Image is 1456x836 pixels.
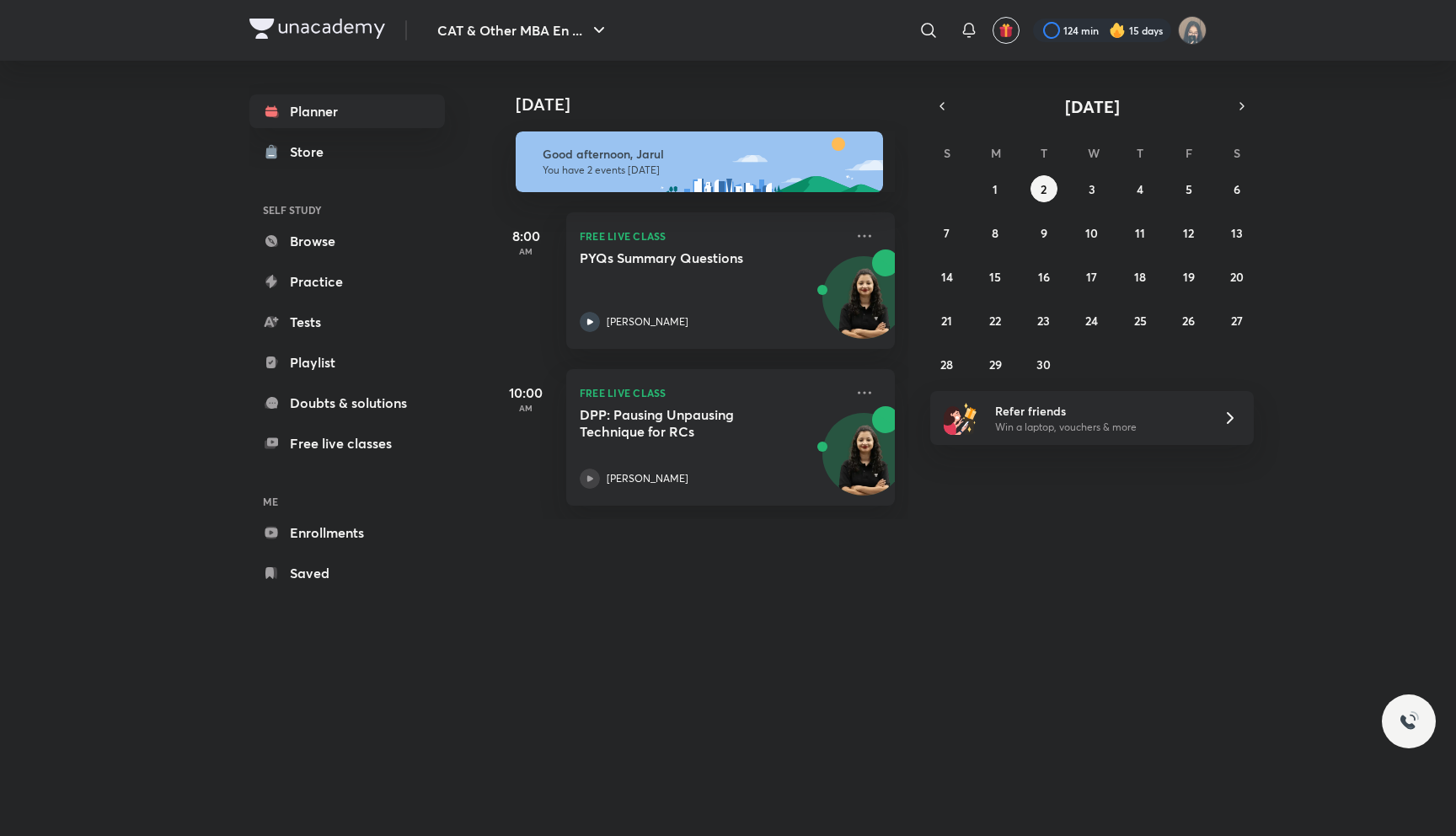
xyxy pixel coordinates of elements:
[580,226,844,246] p: FREE LIVE CLASS
[989,356,1002,372] abbr: September 29, 2025
[1127,175,1154,202] button: September 4, 2025
[1127,219,1154,246] button: September 11, 2025
[1089,181,1095,197] abbr: September 3, 2025
[982,351,1009,378] button: September 29, 2025
[992,225,998,241] abbr: September 8, 2025
[249,426,445,460] a: Free live classes
[1030,351,1057,378] button: September 30, 2025
[1137,145,1143,161] abbr: Thursday
[516,131,883,192] img: afternoon
[1399,711,1419,731] img: ttu
[492,246,559,256] p: AM
[1182,313,1195,329] abbr: September 26, 2025
[823,265,904,346] img: Avatar
[1175,307,1202,334] button: September 26, 2025
[290,142,334,162] div: Store
[1234,145,1240,161] abbr: Saturday
[995,420,1202,435] p: Win a laptop, vouchers & more
[1085,313,1098,329] abbr: September 24, 2025
[1127,263,1154,290] button: September 18, 2025
[1079,219,1105,246] button: September 10, 2025
[492,383,559,403] h5: 10:00
[823,422,904,503] img: Avatar
[1041,225,1047,241] abbr: September 9, 2025
[1037,313,1050,329] abbr: September 23, 2025
[1186,181,1192,197] abbr: September 5, 2025
[944,225,950,241] abbr: September 7, 2025
[1127,307,1154,334] button: September 25, 2025
[989,313,1001,329] abbr: September 22, 2025
[543,163,868,177] p: You have 2 events [DATE]
[249,19,385,39] img: Company Logo
[1223,219,1250,246] button: September 13, 2025
[1135,225,1145,241] abbr: September 11, 2025
[1079,175,1105,202] button: September 3, 2025
[1175,219,1202,246] button: September 12, 2025
[607,471,688,486] p: [PERSON_NAME]
[995,402,1202,420] h6: Refer friends
[1234,181,1240,197] abbr: September 6, 2025
[982,307,1009,334] button: September 22, 2025
[1223,175,1250,202] button: September 6, 2025
[1041,145,1047,161] abbr: Tuesday
[982,219,1009,246] button: September 8, 2025
[1134,313,1147,329] abbr: September 25, 2025
[1223,307,1250,334] button: September 27, 2025
[249,224,445,258] a: Browse
[1230,269,1244,285] abbr: September 20, 2025
[1065,95,1120,118] span: [DATE]
[1175,263,1202,290] button: September 19, 2025
[1183,269,1195,285] abbr: September 19, 2025
[982,263,1009,290] button: September 15, 2025
[993,181,998,197] abbr: September 1, 2025
[989,269,1001,285] abbr: September 15, 2025
[1030,307,1057,334] button: September 23, 2025
[580,406,790,440] h5: DPP: Pausing Unpausing Technique for RCs
[492,403,559,413] p: AM
[1079,307,1105,334] button: September 24, 2025
[543,147,868,162] h6: Good afternoon, Jarul
[249,19,385,43] a: Company Logo
[1030,219,1057,246] button: September 9, 2025
[1175,175,1202,202] button: September 5, 2025
[982,175,1009,202] button: September 1, 2025
[1038,269,1050,285] abbr: September 16, 2025
[1223,263,1250,290] button: September 20, 2025
[1109,22,1126,39] img: streak
[941,313,952,329] abbr: September 21, 2025
[1085,225,1098,241] abbr: September 10, 2025
[941,269,953,285] abbr: September 14, 2025
[944,401,977,435] img: referral
[580,249,790,266] h5: PYQs Summary Questions
[249,487,445,516] h6: ME
[249,196,445,224] h6: SELF STUDY
[934,219,961,246] button: September 7, 2025
[492,226,559,246] h5: 8:00
[944,145,950,161] abbr: Sunday
[1186,145,1192,161] abbr: Friday
[1137,181,1143,197] abbr: September 4, 2025
[249,94,445,128] a: Planner
[1036,356,1051,372] abbr: September 30, 2025
[249,346,445,379] a: Playlist
[1041,181,1046,197] abbr: September 2, 2025
[607,314,688,330] p: [PERSON_NAME]
[1086,269,1097,285] abbr: September 17, 2025
[427,13,619,47] button: CAT & Other MBA En ...
[249,516,445,549] a: Enrollments
[934,263,961,290] button: September 14, 2025
[934,351,961,378] button: September 28, 2025
[1134,269,1146,285] abbr: September 18, 2025
[998,23,1014,38] img: avatar
[516,94,912,115] h4: [DATE]
[934,307,961,334] button: September 21, 2025
[1030,263,1057,290] button: September 16, 2025
[993,17,1020,44] button: avatar
[1088,145,1100,161] abbr: Wednesday
[580,383,844,403] p: FREE LIVE CLASS
[1030,175,1057,202] button: September 2, 2025
[249,265,445,298] a: Practice
[1178,16,1207,45] img: Jarul Jangid
[991,145,1001,161] abbr: Monday
[1231,225,1243,241] abbr: September 13, 2025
